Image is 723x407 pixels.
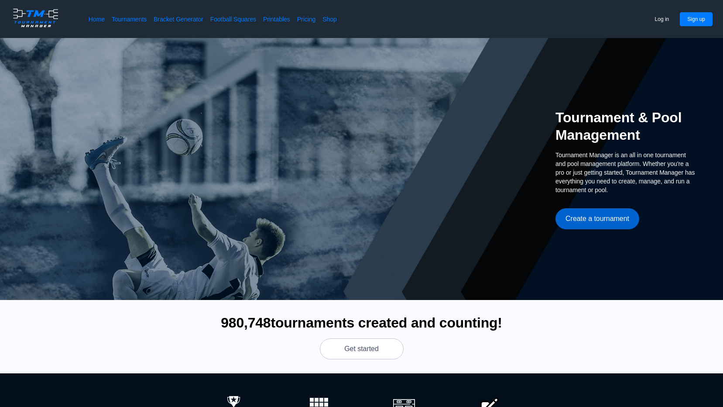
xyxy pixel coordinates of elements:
[680,12,713,26] button: Sign up
[112,15,147,24] a: Tournaments
[322,15,337,24] a: Shop
[210,15,256,24] a: Football Squares
[221,314,502,331] h2: 980,748 tournaments created and counting!
[89,15,105,24] a: Home
[648,12,677,26] button: Log in
[555,208,639,229] button: Create a tournament
[555,109,695,144] h2: Tournament & Pool Management
[297,15,315,24] a: Pricing
[263,15,290,24] a: Printables
[320,338,404,359] button: Get started
[10,7,61,29] img: logo.ffa97a18e3bf2c7d.png
[555,151,695,194] span: Tournament Manager is an all in one tournament and pool management platform. Whether you're a pro...
[154,15,203,24] a: Bracket Generator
